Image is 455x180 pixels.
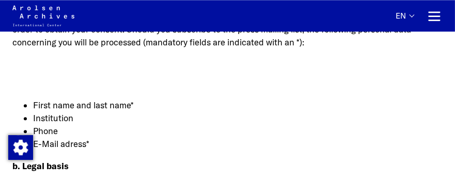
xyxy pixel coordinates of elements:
[33,124,443,137] li: Phone
[33,99,443,111] li: First name and last name*
[8,135,33,160] img: Change consent
[396,11,414,30] button: English, language selection
[33,137,443,150] li: E-Mail adress*
[33,111,443,124] li: Institution
[396,5,443,26] nav: Primary
[12,160,69,171] strong: b. Legal basis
